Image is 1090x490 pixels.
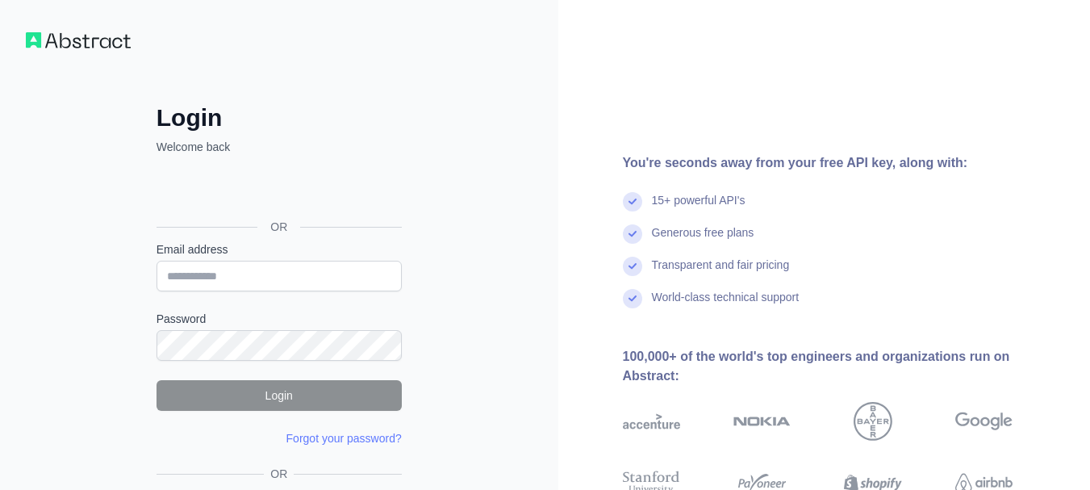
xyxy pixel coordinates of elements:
div: 100,000+ of the world's top engineers and organizations run on Abstract: [623,347,1065,386]
img: check mark [623,224,642,244]
img: bayer [854,402,892,441]
span: OR [264,466,294,482]
img: check mark [623,192,642,211]
div: Transparent and fair pricing [652,257,790,289]
iframe: Sign in with Google Button [148,173,407,208]
img: check mark [623,257,642,276]
div: World-class technical support [652,289,800,321]
h2: Login [157,103,402,132]
img: Workflow [26,32,131,48]
label: Password [157,311,402,327]
a: Forgot your password? [286,432,402,445]
div: 15+ powerful API's [652,192,745,224]
div: Generous free plans [652,224,754,257]
img: check mark [623,289,642,308]
span: OR [257,219,300,235]
div: You're seconds away from your free API key, along with: [623,153,1065,173]
img: nokia [733,402,791,441]
p: Welcome back [157,139,402,155]
label: Email address [157,241,402,258]
img: accenture [623,402,680,441]
button: Login [157,380,402,411]
img: google [955,402,1013,441]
